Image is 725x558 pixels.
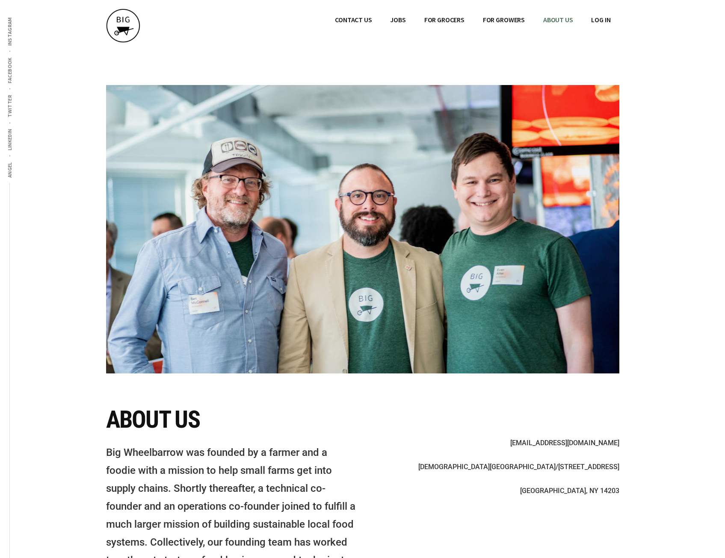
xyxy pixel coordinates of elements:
[483,15,525,24] span: FOR GROWERS
[474,9,533,31] a: FOR GROWERS
[370,461,619,473] p: [DEMOGRAPHIC_DATA][GEOGRAPHIC_DATA]/[STREET_ADDRESS]
[326,9,619,31] nav: Main
[543,15,573,24] span: ABOUT US
[335,15,372,24] span: CONTACT US
[5,123,14,156] a: LinkedIn
[390,15,405,24] span: JOBS
[6,129,13,150] span: LinkedIn
[5,52,14,88] a: Facebook
[106,9,140,43] img: BIG WHEELBARROW
[6,162,13,178] span: Angel
[6,95,13,117] span: Twitter
[5,157,14,183] a: Angel
[591,15,610,24] span: Log In
[326,9,380,31] a: CONTACT US
[370,485,619,497] p: [GEOGRAPHIC_DATA], NY 14203
[416,9,473,31] a: FOR GROCERS
[106,408,356,432] h1: About Us
[370,437,619,449] p: [EMAIL_ADDRESS][DOMAIN_NAME]
[6,57,13,83] span: Facebook
[382,9,414,31] a: JOBS
[535,9,582,31] a: ABOUT US
[583,9,619,31] a: Log In
[5,90,14,123] a: Twitter
[6,17,13,46] span: Instagram
[424,15,465,24] span: FOR GROCERS
[5,12,14,51] a: Instagram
